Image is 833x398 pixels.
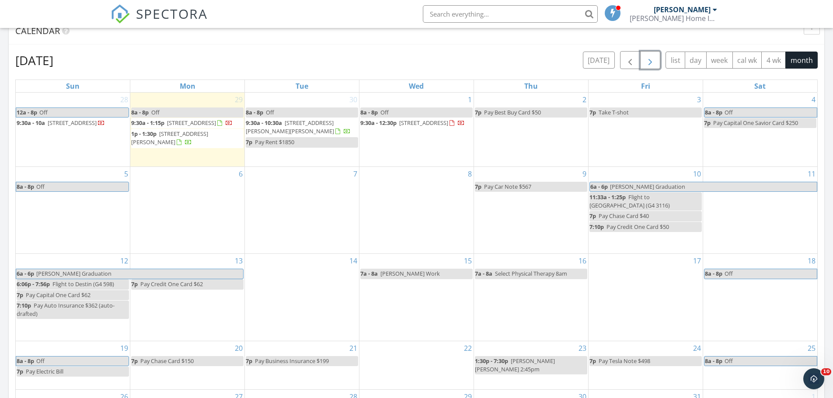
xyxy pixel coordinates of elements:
button: week [706,52,733,69]
span: Off [36,183,45,190]
span: Pay Auto Insurance $362 (auto-drafted) [17,301,115,318]
a: Go to October 20, 2025 [233,341,244,355]
a: 1p - 1:30p [STREET_ADDRESS][PERSON_NAME] [131,129,244,148]
a: Go to October 16, 2025 [577,254,588,268]
a: Go to October 23, 2025 [577,341,588,355]
a: 9:30a - 12:30p [STREET_ADDRESS] [360,118,473,128]
span: Calendar [15,25,60,37]
div: [PERSON_NAME] [654,5,711,14]
span: Pay Car Note $567 [484,183,531,190]
span: 11:33a - 1:25p [589,193,626,201]
td: Go to October 17, 2025 [588,254,703,341]
td: Go to October 2, 2025 [474,93,588,167]
a: Go to September 28, 2025 [119,93,130,107]
span: 8a - 8p [16,356,35,366]
a: Go to October 3, 2025 [695,93,703,107]
span: 7p [589,357,596,365]
a: Monday [178,80,197,92]
span: 7p [475,108,481,116]
span: 10 [821,368,831,375]
span: [PERSON_NAME] [PERSON_NAME] 2:45pm [475,357,555,373]
button: Previous month [620,51,641,69]
a: 1p - 1:30p [STREET_ADDRESS][PERSON_NAME] [131,130,208,146]
td: Go to September 29, 2025 [130,93,245,167]
a: Go to October 2, 2025 [581,93,588,107]
a: Go to October 7, 2025 [352,167,359,181]
td: Go to October 11, 2025 [703,167,817,254]
td: Go to October 13, 2025 [130,254,245,341]
span: [PERSON_NAME] Work [380,270,440,277]
img: The Best Home Inspection Software - Spectora [111,4,130,24]
span: [PERSON_NAME] Graduation [36,270,112,277]
td: Go to October 6, 2025 [130,167,245,254]
span: Off [725,357,733,365]
a: 9:30a - 12:30p [STREET_ADDRESS] [360,119,465,127]
a: Go to October 18, 2025 [806,254,817,268]
td: Go to October 23, 2025 [474,341,588,389]
span: [STREET_ADDRESS] [48,119,97,127]
span: 1:30p - 7:30p [475,357,508,365]
input: Search everything... [423,5,598,23]
a: Go to October 17, 2025 [691,254,703,268]
span: Pay Rent $1850 [255,138,294,146]
span: Flight to Destin (G4 598) [52,280,114,288]
a: Go to October 9, 2025 [581,167,588,181]
span: 7p [246,357,252,365]
td: Go to September 28, 2025 [16,93,130,167]
a: Go to October 21, 2025 [348,341,359,355]
span: 7:10p [589,223,604,231]
td: Go to October 25, 2025 [703,341,817,389]
span: 8a - 8p [360,108,378,116]
a: Go to October 4, 2025 [810,93,817,107]
span: Off [266,108,274,116]
span: 8a - 8p [246,108,263,116]
td: Go to October 9, 2025 [474,167,588,254]
a: Go to October 12, 2025 [119,254,130,268]
td: Go to October 5, 2025 [16,167,130,254]
td: Go to October 24, 2025 [588,341,703,389]
span: 9:30a - 10a [17,119,45,127]
span: Off [151,108,160,116]
span: 7p [589,108,596,116]
span: 7p [246,138,252,146]
button: day [685,52,707,69]
span: SPECTORA [136,4,208,23]
span: Pay Chase Card $150 [140,357,194,365]
a: Wednesday [407,80,425,92]
span: Pay Capital One Savior Card $250 [713,119,798,127]
a: SPECTORA [111,12,208,30]
span: Select Physical Therapy 8am [495,270,567,277]
button: month [785,52,818,69]
span: 12a - 8p [16,108,38,117]
a: Saturday [753,80,767,92]
span: 8a - 8p [704,108,723,117]
span: 7p [17,367,23,375]
a: 9:30a - 10a [STREET_ADDRESS] [17,119,105,127]
a: Go to October 5, 2025 [122,167,130,181]
td: Go to October 7, 2025 [245,167,359,254]
span: 8a - 8p [131,108,149,116]
span: 6a - 6p [590,182,608,191]
td: Go to October 4, 2025 [703,93,817,167]
a: Sunday [64,80,81,92]
td: Go to October 22, 2025 [359,341,474,389]
button: Next month [640,51,661,69]
a: 9:30a - 10:30a [STREET_ADDRESS][PERSON_NAME][PERSON_NAME] [246,119,351,135]
a: 9:30a - 10:30a [STREET_ADDRESS][PERSON_NAME][PERSON_NAME] [246,118,358,137]
span: 9:30a - 1:15p [131,119,164,127]
a: Go to October 10, 2025 [691,167,703,181]
span: 7p [131,357,138,365]
span: Off [725,270,733,277]
span: [STREET_ADDRESS] [399,119,448,127]
span: [STREET_ADDRESS] [167,119,216,127]
a: Go to October 13, 2025 [233,254,244,268]
span: 7p [589,212,596,220]
td: Go to September 30, 2025 [245,93,359,167]
span: 9:30a - 12:30p [360,119,397,127]
a: Friday [639,80,652,92]
span: 7p [475,183,481,190]
button: cal wk [732,52,762,69]
a: Tuesday [294,80,310,92]
span: 7p [17,291,23,299]
a: Go to October 11, 2025 [806,167,817,181]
